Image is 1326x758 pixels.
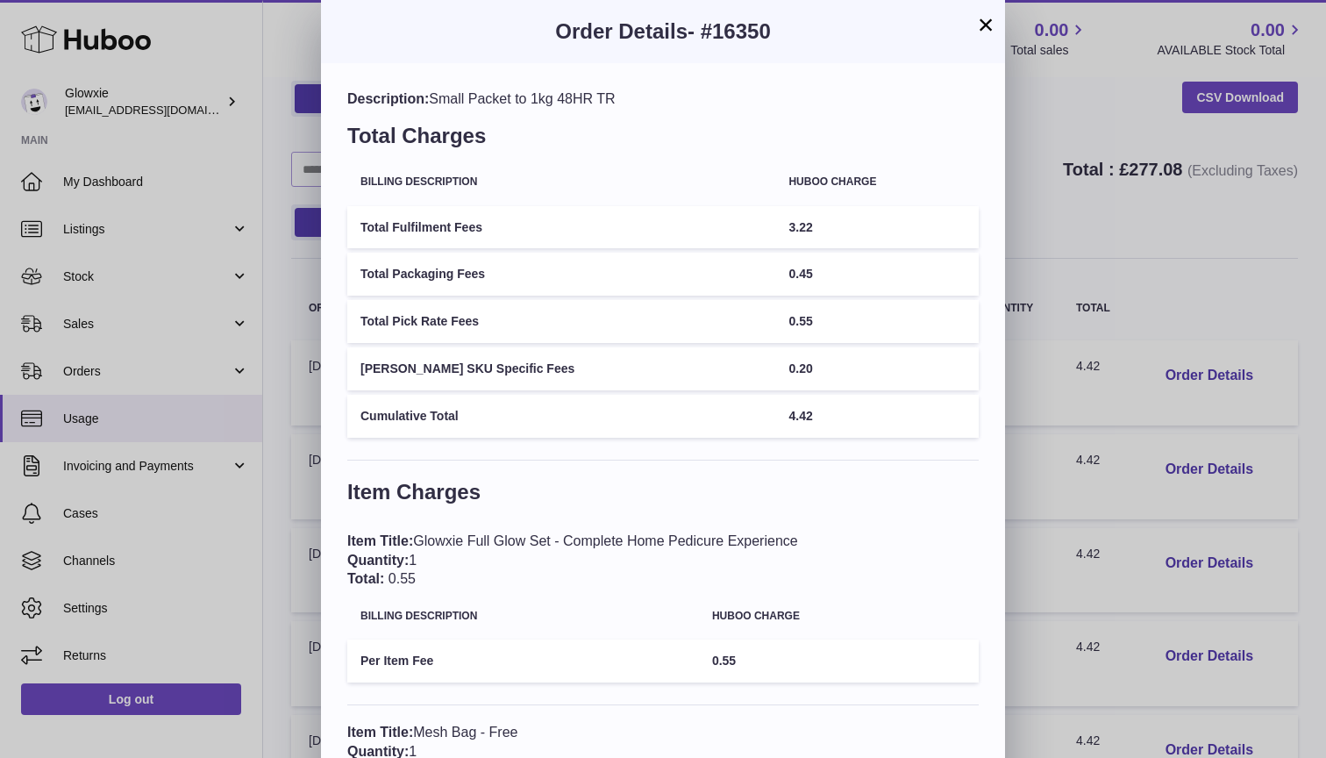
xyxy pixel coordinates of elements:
th: Billing Description [347,597,699,635]
span: 0.55 [712,654,736,668]
span: Quantity: [347,553,409,568]
span: Total: [347,571,384,586]
td: Cumulative Total [347,395,775,438]
h3: Order Details [347,18,979,46]
div: Small Packet to 1kg 48HR TR [347,89,979,109]
td: Per Item Fee [347,640,699,683]
span: Description: [347,91,429,106]
span: 3.22 [788,220,812,234]
td: [PERSON_NAME] SKU Specific Fees [347,347,775,390]
div: Glowxie Full Glow Set - Complete Home Pedicure Experience 1 [347,532,979,589]
button: × [975,14,996,35]
th: Huboo charge [775,163,979,201]
td: Total Pick Rate Fees [347,300,775,343]
span: Item Title: [347,725,413,740]
span: 0.20 [788,361,812,375]
th: Billing Description [347,163,775,201]
td: Total Fulfilment Fees [347,206,775,249]
h3: Item Charges [347,478,979,515]
span: 0.55 [788,314,812,328]
th: Huboo charge [699,597,979,635]
span: 0.55 [389,571,416,586]
span: 4.42 [788,409,812,423]
span: Item Title: [347,533,413,548]
span: - #16350 [688,19,771,43]
td: Total Packaging Fees [347,253,775,296]
h3: Total Charges [347,122,979,159]
span: 0.45 [788,267,812,281]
